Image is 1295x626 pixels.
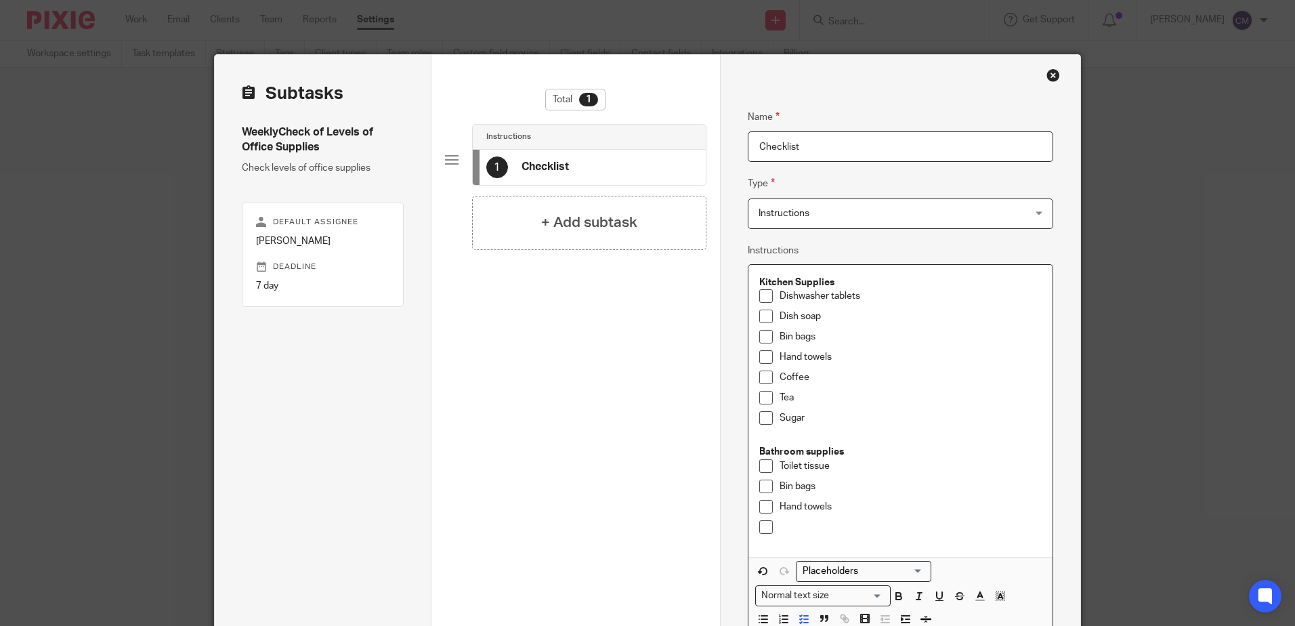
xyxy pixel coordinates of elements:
[486,131,531,142] h4: Instructions
[780,480,1042,493] p: Bin bags
[780,411,1042,425] p: Sugar
[796,561,931,582] div: Placeholders
[780,371,1042,384] p: Coffee
[256,234,389,248] p: [PERSON_NAME]
[796,561,931,582] div: Search for option
[833,589,882,603] input: Search for option
[242,125,404,154] h4: WeeklyCheck of Levels of Office Supplies
[522,160,569,174] h4: Checklist
[780,289,1042,303] p: Dishwasher tablets
[545,89,606,110] div: Total
[780,310,1042,323] p: Dish soap
[748,109,780,125] label: Name
[748,175,775,191] label: Type
[798,564,923,579] input: Search for option
[579,93,598,106] div: 1
[780,459,1042,473] p: Toilet tissue
[759,589,832,603] span: Normal text size
[486,156,508,178] div: 1
[541,212,637,233] h4: + Add subtask
[780,391,1042,404] p: Tea
[759,278,834,287] strong: Kitchen Supplies
[242,82,343,105] h2: Subtasks
[759,447,844,457] strong: Bathroom supplies
[748,244,799,257] label: Instructions
[759,209,809,218] span: Instructions
[780,500,1042,514] p: Hand towels
[755,585,891,606] div: Search for option
[256,262,389,272] p: Deadline
[1046,68,1060,82] div: Close this dialog window
[256,217,389,228] p: Default assignee
[780,350,1042,364] p: Hand towels
[256,279,389,293] p: 7 day
[242,161,404,175] p: Check levels of office supplies
[755,585,891,606] div: Text styles
[780,330,1042,343] p: Bin bags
